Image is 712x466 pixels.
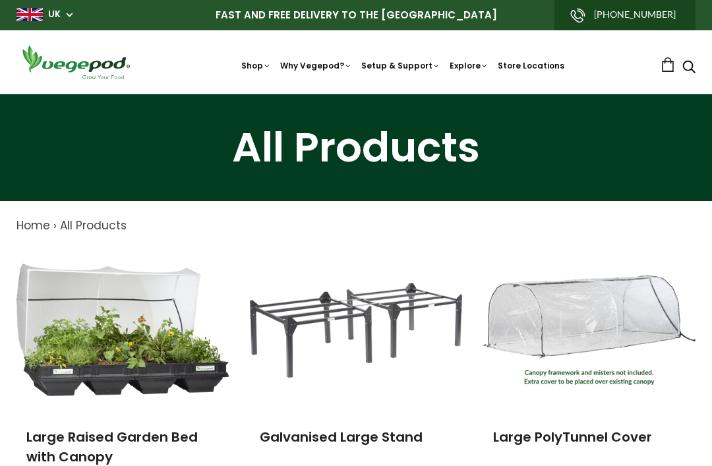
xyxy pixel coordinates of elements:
h1: All Products [16,127,696,168]
img: Large Raised Garden Bed with Canopy [16,264,229,396]
img: Vegepod [16,44,135,81]
a: All Products [60,218,127,233]
a: Home [16,218,50,233]
img: Large PolyTunnel Cover [483,276,696,385]
a: Large PolyTunnel Cover [493,428,652,446]
a: Search [682,61,696,75]
a: Shop [241,60,271,71]
a: Store Locations [498,60,564,71]
a: UK [48,8,61,21]
img: Galvanised Large Stand [250,283,462,378]
a: Galvanised Large Stand [260,428,423,446]
a: Setup & Support [361,60,440,71]
img: gb_large.png [16,8,43,21]
span: › [53,218,57,233]
nav: breadcrumbs [16,218,696,235]
a: Explore [450,60,489,71]
a: Why Vegepod? [280,60,352,71]
a: Large Raised Garden Bed with Canopy [26,428,198,466]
